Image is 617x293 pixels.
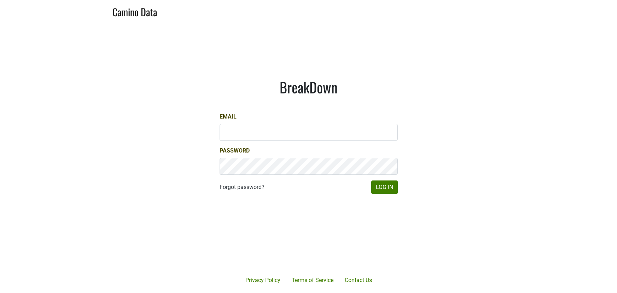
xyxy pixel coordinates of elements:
[220,183,264,191] a: Forgot password?
[286,273,339,287] a: Terms of Service
[371,180,398,194] button: Log In
[339,273,378,287] a: Contact Us
[220,146,250,155] label: Password
[220,79,398,96] h1: BreakDown
[112,3,157,19] a: Camino Data
[240,273,286,287] a: Privacy Policy
[220,113,237,121] label: Email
